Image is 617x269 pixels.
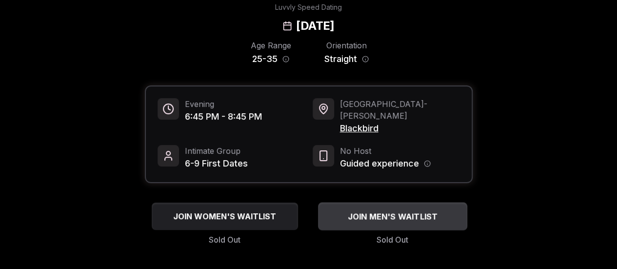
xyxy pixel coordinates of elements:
div: Luvvly Speed Dating [275,2,342,12]
span: Blackbird [340,122,460,135]
span: [GEOGRAPHIC_DATA] - [PERSON_NAME] [340,98,460,122]
span: JOIN WOMEN'S WAITLIST [171,210,278,222]
h2: [DATE] [296,18,334,34]
button: Age range information [282,56,289,62]
span: Straight [324,52,357,66]
span: Sold Out [377,234,408,246]
span: Guided experience [340,157,419,170]
span: 25 - 35 [252,52,278,66]
div: Orientation [324,40,369,51]
span: Evening [185,98,262,110]
button: JOIN MEN'S WAITLIST - Sold Out [318,202,467,230]
span: 6-9 First Dates [185,157,248,170]
span: JOIN MEN'S WAITLIST [345,210,439,222]
button: Host information [424,160,431,167]
button: JOIN WOMEN'S WAITLIST - Sold Out [152,203,298,230]
span: Intimate Group [185,145,248,157]
button: Orientation information [362,56,369,62]
span: Sold Out [209,234,240,246]
div: Age Range [249,40,293,51]
span: 6:45 PM - 8:45 PM [185,110,262,124]
span: No Host [340,145,431,157]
